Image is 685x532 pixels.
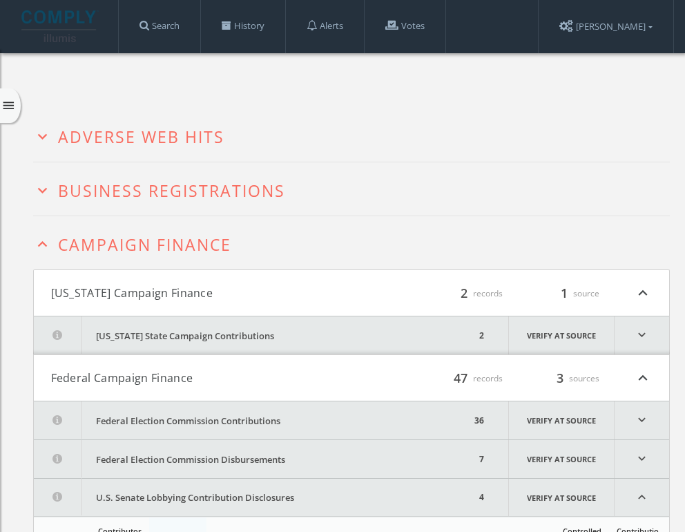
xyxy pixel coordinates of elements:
[34,479,476,516] button: U.S. Senate Lobbying Contribution Disclosures
[1,99,16,113] i: menu
[420,369,503,387] div: records
[33,127,52,146] i: expand_more
[615,401,669,439] i: expand_more
[58,180,285,202] span: Business Registrations
[615,316,669,354] i: expand_more
[420,284,503,302] div: records
[634,369,652,387] i: expand_less
[471,401,488,439] div: 36
[58,126,224,148] span: Adverse Web Hits
[634,284,652,302] i: expand_less
[34,401,471,439] button: Federal Election Commission Contributions
[34,316,476,354] button: [US_STATE] State Campaign Contributions
[33,124,670,146] button: expand_moreAdverse Web Hits
[517,284,599,302] div: source
[58,234,231,256] span: Campaign Finance
[456,283,472,302] span: 2
[33,235,52,254] i: expand_less
[508,316,615,354] a: Verify at source
[33,181,52,200] i: expand_more
[615,440,669,478] i: expand_more
[33,178,670,200] button: expand_moreBusiness Registrations
[33,232,670,254] button: expand_lessCampaign Finance
[51,369,351,387] button: Federal Campaign Finance
[34,440,476,478] button: Federal Election Commission Disbursements
[517,369,599,387] div: sources
[21,10,99,42] img: illumis
[552,368,568,387] span: 3
[449,368,472,387] span: 47
[615,479,669,516] i: expand_less
[476,479,488,516] div: 4
[556,283,572,302] span: 1
[508,401,615,439] a: Verify at source
[476,316,488,354] div: 2
[51,284,351,302] button: [US_STATE] Campaign Finance
[508,479,615,516] a: Verify at source
[508,440,615,478] a: Verify at source
[476,440,488,478] div: 7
